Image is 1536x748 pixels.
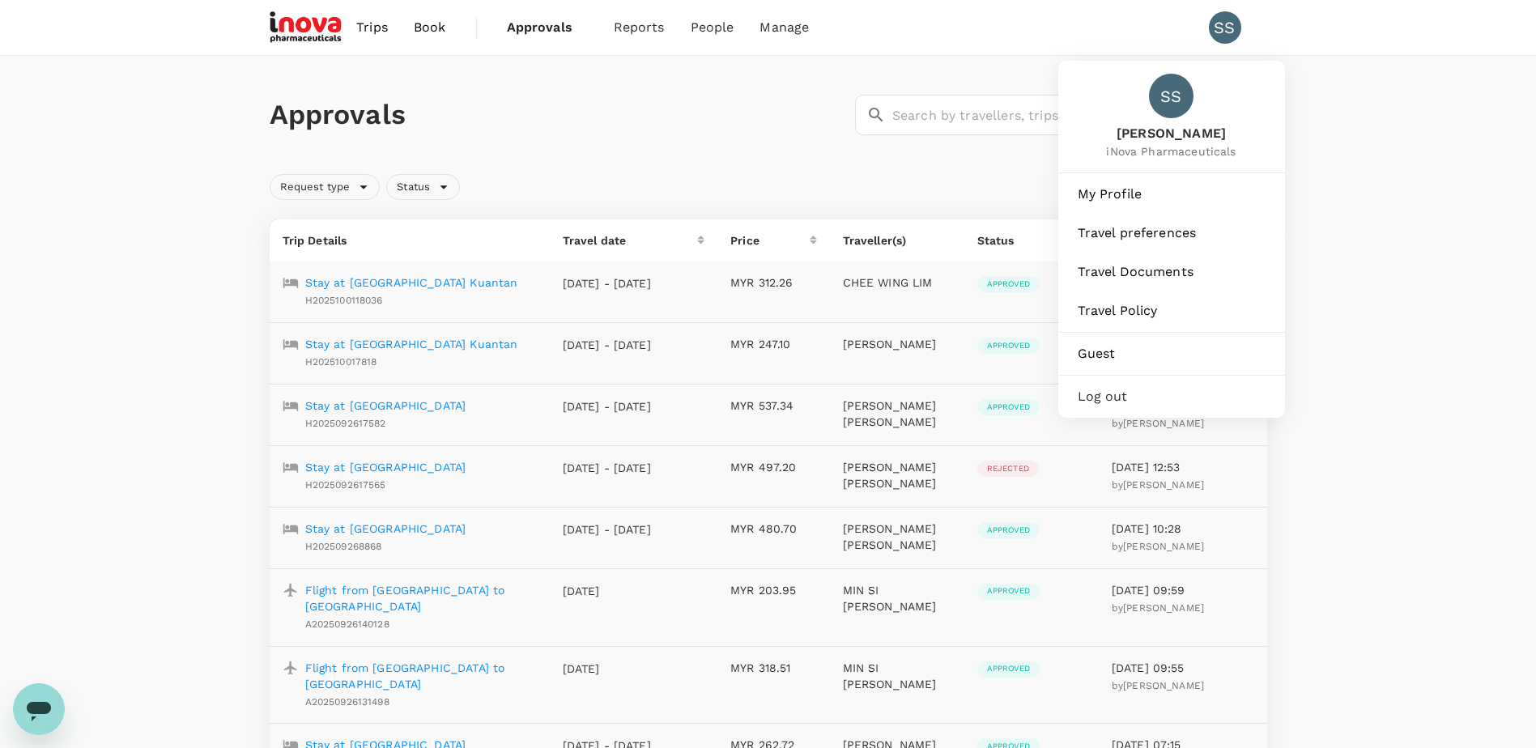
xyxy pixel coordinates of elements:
input: Search by travellers, trips, or destination [892,95,1267,135]
a: Guest [1065,336,1279,372]
span: Log out [1078,387,1266,406]
p: [DATE] [563,661,652,677]
span: H2025100118036 [305,295,383,306]
p: [DATE] [563,583,652,599]
p: [DATE] - [DATE] [563,460,652,476]
span: Approved [977,525,1040,536]
p: MYR 497.20 [730,459,816,475]
div: SS [1149,74,1193,118]
span: by [1112,479,1204,491]
p: [DATE] 10:28 [1112,521,1254,537]
p: [DATE] - [DATE] [563,398,652,414]
p: [DATE] - [DATE] [563,521,652,538]
p: MYR 318.51 [730,660,816,676]
p: [DATE] - [DATE] [563,275,652,291]
span: H2025092617582 [305,418,386,429]
span: Travel Policy [1078,301,1266,321]
p: [DATE] 09:55 [1112,660,1254,676]
span: H2025092617565 [305,479,386,491]
a: Travel Documents [1065,254,1279,290]
iframe: Button to launch messaging window [13,683,65,735]
a: Flight from [GEOGRAPHIC_DATA] to [GEOGRAPHIC_DATA] [305,582,537,614]
span: by [1112,602,1204,614]
h1: Approvals [270,98,849,132]
p: Trip Details [283,232,537,249]
span: H202510017818 [305,356,377,368]
p: MIN SI [PERSON_NAME] [843,660,951,692]
span: Approvals [507,18,588,37]
a: Stay at [GEOGRAPHIC_DATA] [305,459,466,475]
span: [PERSON_NAME] [1106,125,1236,143]
p: MYR 312.26 [730,274,816,291]
span: iNova Pharmaceuticals [1106,143,1236,159]
a: Flight from [GEOGRAPHIC_DATA] to [GEOGRAPHIC_DATA] [305,660,537,692]
span: by [1112,418,1204,429]
span: My Profile [1078,185,1266,204]
p: MIN SI [PERSON_NAME] [843,582,951,614]
a: My Profile [1065,176,1279,212]
p: CHEE WING LIM [843,274,951,291]
span: People [691,18,734,37]
span: Trips [356,18,388,37]
span: Status [387,180,440,195]
div: Price [730,232,809,249]
span: [PERSON_NAME] [1123,479,1204,491]
div: Travel date [563,232,698,249]
div: Status [386,174,460,200]
span: by [1112,680,1204,691]
span: Book [414,18,446,37]
p: [DATE] 12:53 [1112,459,1254,475]
span: Guest [1078,344,1266,363]
span: by [1112,541,1204,552]
span: Reports [614,18,665,37]
span: H202509268868 [305,541,382,552]
a: Stay at [GEOGRAPHIC_DATA] Kuantan [305,336,518,352]
p: MYR 480.70 [730,521,816,537]
a: Stay at [GEOGRAPHIC_DATA] [305,397,466,414]
span: [PERSON_NAME] [1123,418,1204,429]
a: Stay at [GEOGRAPHIC_DATA] [305,521,466,537]
span: A20250926131498 [305,696,389,708]
span: [PERSON_NAME] [1123,680,1204,691]
span: Request type [270,180,360,195]
p: [DATE] - [DATE] [563,337,652,353]
span: Travel preferences [1078,223,1266,243]
a: Stay at [GEOGRAPHIC_DATA] Kuantan [305,274,518,291]
p: [PERSON_NAME] [PERSON_NAME] [843,459,951,491]
p: MYR 247.10 [730,336,816,352]
span: Approved [977,663,1040,674]
p: [DATE] 09:59 [1112,582,1254,598]
p: [PERSON_NAME] [PERSON_NAME] [843,397,951,430]
p: MYR 537.34 [730,397,816,414]
span: Rejected [977,463,1039,474]
span: A20250926140128 [305,618,389,630]
a: Travel Policy [1065,293,1279,329]
span: Approved [977,278,1040,290]
a: Travel preferences [1065,215,1279,251]
div: Log out [1065,379,1279,414]
span: Approved [977,340,1040,351]
span: Manage [759,18,809,37]
div: Request type [270,174,381,200]
p: [PERSON_NAME] [PERSON_NAME] [843,521,951,553]
span: [PERSON_NAME] [1123,602,1204,614]
div: SS [1209,11,1241,44]
span: Approved [977,402,1040,413]
img: iNova Pharmaceuticals [270,10,344,45]
span: Approved [977,585,1040,597]
p: MYR 203.95 [730,582,816,598]
span: Travel Documents [1078,262,1266,282]
p: Traveller(s) [843,232,951,249]
div: Status [977,232,1079,249]
p: [PERSON_NAME] [843,336,951,352]
span: [PERSON_NAME] [1123,541,1204,552]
